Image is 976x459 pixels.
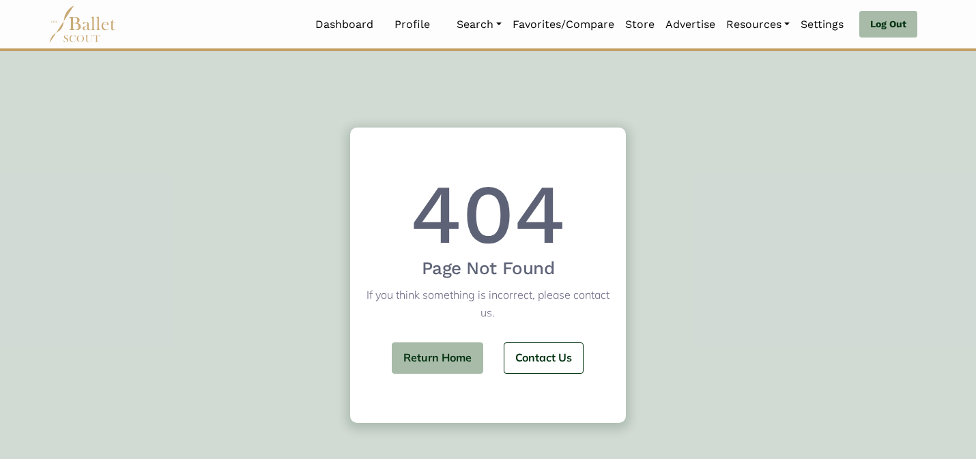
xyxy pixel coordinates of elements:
[504,342,584,374] a: Contact Us
[451,10,507,39] a: Search
[310,10,379,39] a: Dashboard
[660,10,721,39] a: Advertise
[507,10,620,39] a: Favorites/Compare
[721,10,795,39] a: Resources
[392,342,483,374] a: Return Home
[350,286,626,321] p: If you think something is incorrect, please contact us.
[795,10,849,39] a: Settings
[620,10,660,39] a: Store
[350,177,626,252] h1: 404
[350,257,626,280] h3: Page Not Found
[859,11,917,38] a: Log Out
[389,10,435,39] a: Profile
